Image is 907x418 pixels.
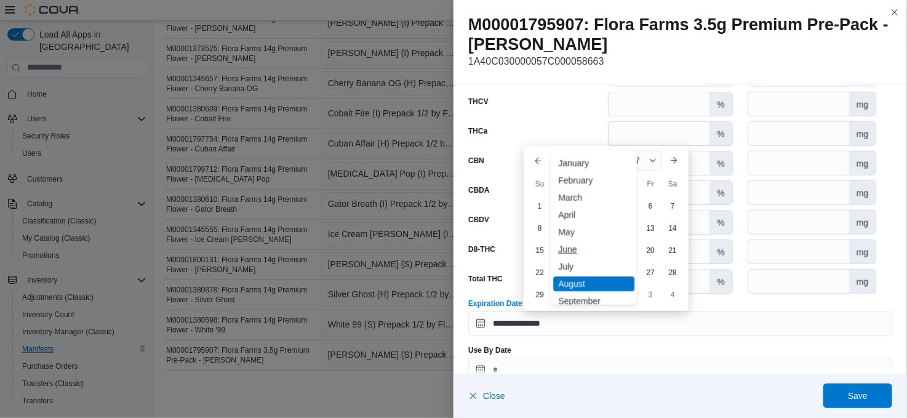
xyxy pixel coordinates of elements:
div: day-6 [641,196,660,216]
div: May [553,225,634,239]
div: day-21 [663,241,682,260]
div: day-1 [530,196,549,216]
div: day-7 [663,196,682,216]
div: August [553,276,634,291]
div: day-28 [663,263,682,283]
p: 1A40C030000057C000058663 [468,54,892,69]
div: day-14 [663,219,682,238]
div: Button. Open the year selector. 2027 is currently selected. [616,151,661,171]
div: mg [849,151,876,175]
div: March [553,190,634,205]
div: July [553,259,634,274]
div: Su [530,174,549,194]
div: day-15 [530,241,549,260]
button: Close [468,384,505,408]
div: % [709,270,732,293]
span: Save [848,390,868,402]
div: Sa [663,174,682,194]
div: January [553,156,634,171]
label: CBDA [468,185,490,195]
div: mg [849,270,876,293]
input: Press the down key to enter a popover containing a calendar. Press the escape key to close the po... [468,311,892,336]
div: mg [849,240,876,263]
div: day-8 [530,219,549,238]
div: day-3 [641,285,660,305]
label: CBN [468,156,484,166]
div: day-27 [641,263,660,283]
div: September [553,294,634,308]
label: Expiration Date [468,299,522,308]
div: mg [849,92,876,116]
div: mg [849,122,876,145]
div: day-13 [641,219,660,238]
button: Close this dialog [887,5,902,20]
label: THCV [468,97,489,107]
div: mg [849,181,876,204]
label: D8-THC [468,244,495,254]
h2: M00001795907: Flora Farms 3.5g Premium Pre-Pack - [PERSON_NAME] [468,15,892,54]
div: August, 2027 [529,195,684,306]
div: % [709,240,732,263]
div: % [709,92,732,116]
label: Total THC [468,274,503,284]
label: CBDV [468,215,489,225]
span: Close [483,390,505,402]
div: % [709,122,732,145]
button: Next month [664,151,684,171]
div: day-22 [530,263,549,283]
div: June [553,242,634,257]
div: April [553,207,634,222]
div: day-4 [663,285,682,305]
div: % [709,151,732,175]
div: day-20 [641,241,660,260]
div: day-29 [530,285,549,305]
div: mg [849,211,876,234]
div: Fr [641,174,660,194]
button: Previous Month [529,151,548,171]
div: % [709,211,732,234]
label: Use By Date [468,345,511,355]
div: % [709,181,732,204]
label: THCa [468,126,487,136]
input: Press the down key to open a popover containing a calendar. [468,358,892,382]
button: Save [823,384,892,408]
div: February [553,173,634,188]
